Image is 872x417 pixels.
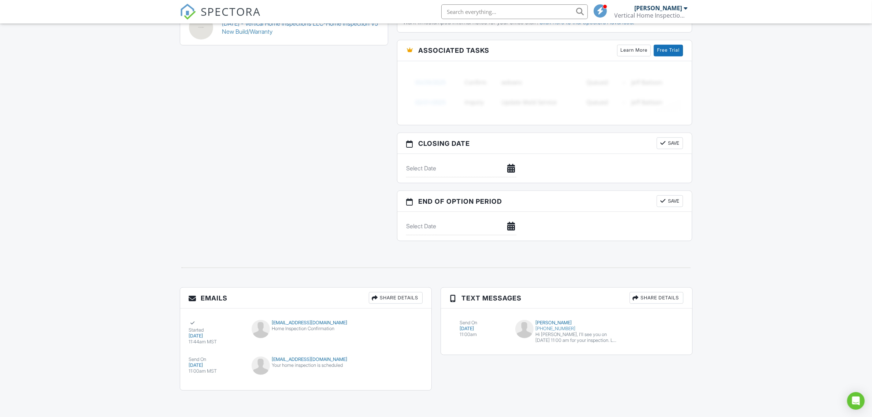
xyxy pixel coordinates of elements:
[441,4,588,19] input: Search everything...
[252,362,360,368] div: Your home inspection is scheduled
[406,217,516,235] input: Select Date
[630,292,683,304] div: Share Details
[657,137,683,149] button: Save
[252,320,270,338] img: default-user-f0147aede5fd5fa78ca7ade42f37bd4542148d508eef1c3d3ea960f66861d68b.jpg
[252,326,360,332] div: Home Inspection Confirmation
[189,362,243,368] div: [DATE]
[535,332,617,343] div: Hi [PERSON_NAME], I'll see you on [DATE] 11:00 am for your inspection. Let me know if you have an...
[189,339,243,345] div: 11:44am MST
[252,320,360,326] div: [EMAIL_ADDRESS][DOMAIN_NAME]
[418,196,502,206] span: End of Option Period
[369,292,423,304] div: Share Details
[418,139,470,148] span: Closing date
[406,159,516,177] input: Select Date
[617,45,651,56] a: Learn More
[460,326,507,332] div: [DATE]
[180,314,431,351] a: Started [DATE] 11:44am MST [EMAIL_ADDRESS][DOMAIN_NAME] Home Inspection Confirmation
[657,195,683,207] button: Save
[460,320,507,326] div: Send On
[654,45,683,56] a: Free Trial
[515,320,534,338] img: default-user-f0147aede5fd5fa78ca7ade42f37bd4542148d508eef1c3d3ea960f66861d68b.jpg
[222,19,379,36] a: [DATE] - Vertical Home Inspections LLC-Home Inspection V5 New Build/Warranty
[252,357,360,362] div: [EMAIL_ADDRESS][DOMAIN_NAME]
[418,45,489,55] span: Associated Tasks
[180,10,261,25] a: SPECTORA
[189,333,243,339] div: [DATE]
[615,12,688,19] div: Vertical Home Inspections LLC
[515,326,617,332] div: [PHONE_NUMBER]
[189,357,243,362] div: Send On
[441,288,692,309] h3: Text Messages
[252,357,270,375] img: default-user-f0147aede5fd5fa78ca7ade42f37bd4542148d508eef1c3d3ea960f66861d68b.jpg
[180,288,431,309] h3: Emails
[180,4,196,20] img: The Best Home Inspection Software - Spectora
[201,4,261,19] span: SPECTORA
[406,67,683,118] img: blurred-tasks-251b60f19c3f713f9215ee2a18cbf2105fc2d72fcd585247cf5e9ec0c957c1dd.png
[189,320,243,333] div: Started
[635,4,682,12] div: [PERSON_NAME]
[515,320,617,326] div: [PERSON_NAME]
[847,392,865,410] div: Open Intercom Messenger
[460,332,507,337] div: 11:00am
[189,368,243,374] div: 11:00am MST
